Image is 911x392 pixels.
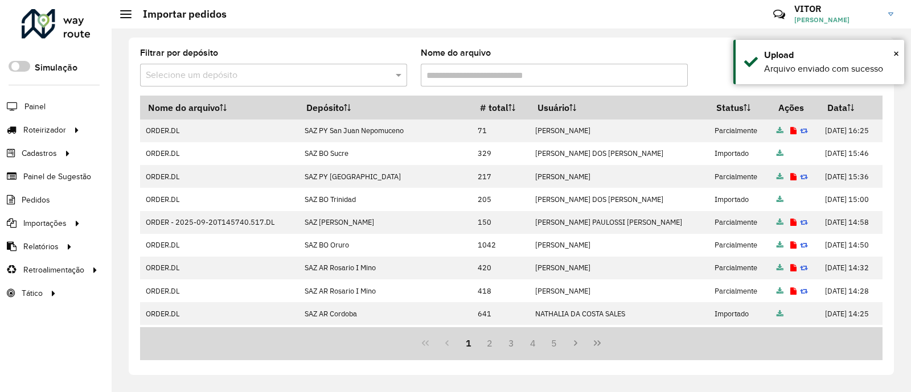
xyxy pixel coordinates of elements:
td: 418 [472,325,530,348]
a: Reimportar [800,172,808,181]
td: SAZ AR Cordoba [298,302,472,325]
td: [DATE] 14:19 [819,325,883,348]
td: [PERSON_NAME] DOS [PERSON_NAME] [530,188,709,211]
td: ORDER.DL [140,325,298,348]
th: Status [709,96,770,119]
td: 71 [472,119,530,142]
a: Arquivo completo [777,126,783,135]
td: Parcialmente [709,257,770,279]
button: Last Page [586,332,608,354]
td: Importado [709,142,770,165]
td: [DATE] 14:50 [819,234,883,257]
a: Exibir log de erros [790,240,797,250]
td: ORDER.DL [140,234,298,257]
td: [DATE] 14:25 [819,302,883,325]
td: Parcialmente [709,279,770,302]
td: Importado [709,302,770,325]
th: Depósito [298,96,472,119]
span: Pedidos [22,194,50,206]
td: ORDER - 2025-09-20T145740.517.DL [140,211,298,234]
td: [DATE] 14:28 [819,279,883,302]
td: SAZ AR Rosario I Mino [298,257,472,279]
a: Exibir log de erros [790,126,797,135]
span: Importações [23,217,67,229]
td: [PERSON_NAME] [530,257,709,279]
td: 420 [472,257,530,279]
td: [PERSON_NAME] [530,325,709,348]
span: × [893,47,899,60]
span: Cadastros [22,147,57,159]
td: ORDER.DL [140,302,298,325]
a: Reimportar [800,126,808,135]
td: SAZ AR Rosario I Mino [298,325,472,348]
label: Nome do arquivo [421,46,491,60]
td: 1042 [472,234,530,257]
span: Tático [22,287,43,299]
td: 217 [472,165,530,188]
td: Importado [709,188,770,211]
td: ORDER.DL [140,279,298,302]
td: 329 [472,142,530,165]
a: Contato Rápido [767,2,791,27]
td: NATHALIA DA COSTA SALES [530,302,709,325]
td: [PERSON_NAME] PAULOSSI [PERSON_NAME] [530,211,709,234]
a: Arquivo completo [777,172,783,181]
span: Painel [24,101,46,113]
th: # total [472,96,530,119]
td: ORDER.DL [140,257,298,279]
td: 150 [472,211,530,234]
a: Arquivo completo [777,217,783,227]
td: SAZ PY [GEOGRAPHIC_DATA] [298,165,472,188]
a: Reimportar [800,217,808,227]
button: 5 [544,332,565,354]
div: Arquivo enviado com sucesso [764,62,896,76]
button: Next Page [565,332,586,354]
a: Exibir log de erros [790,263,797,273]
span: Relatórios [23,241,59,253]
td: [PERSON_NAME] DOS [PERSON_NAME] [530,142,709,165]
a: Exibir log de erros [790,217,797,227]
td: [DATE] 15:36 [819,165,883,188]
td: [DATE] 15:00 [819,188,883,211]
th: Ações [770,96,819,119]
button: 4 [522,332,544,354]
td: 205 [472,188,530,211]
td: Parcialmente [709,211,770,234]
td: ORDER.DL [140,188,298,211]
a: Reimportar [800,286,808,296]
td: SAZ [PERSON_NAME] [298,211,472,234]
a: Reimportar [800,263,808,273]
td: [DATE] 16:25 [819,119,883,142]
td: [PERSON_NAME] [530,165,709,188]
td: Parcialmente [709,119,770,142]
td: 641 [472,302,530,325]
span: Retroalimentação [23,264,84,276]
a: Arquivo completo [777,195,783,204]
span: Painel de Sugestão [23,171,91,183]
a: Exibir log de erros [790,286,797,296]
a: Arquivo completo [777,286,783,296]
h2: Importar pedidos [132,8,227,20]
a: Arquivo completo [777,309,783,319]
td: SAZ AR Rosario I Mino [298,279,472,302]
td: Parcialmente [709,165,770,188]
a: Reimportar [800,240,808,250]
a: Exibir log de erros [790,172,797,181]
button: 3 [500,332,522,354]
td: Parcialmente [709,325,770,348]
td: ORDER.DL [140,142,298,165]
td: [PERSON_NAME] [530,119,709,142]
td: [DATE] 14:32 [819,257,883,279]
th: Usuário [530,96,709,119]
td: [DATE] 14:58 [819,211,883,234]
td: Parcialmente [709,234,770,257]
label: Filtrar por depósito [140,46,218,60]
td: [DATE] 15:46 [819,142,883,165]
td: [PERSON_NAME] [530,279,709,302]
td: SAZ PY San Juan Nepomuceno [298,119,472,142]
td: SAZ BO Sucre [298,142,472,165]
td: SAZ BO Trinidad [298,188,472,211]
th: Nome do arquivo [140,96,298,119]
th: Data [819,96,883,119]
button: 2 [479,332,500,354]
